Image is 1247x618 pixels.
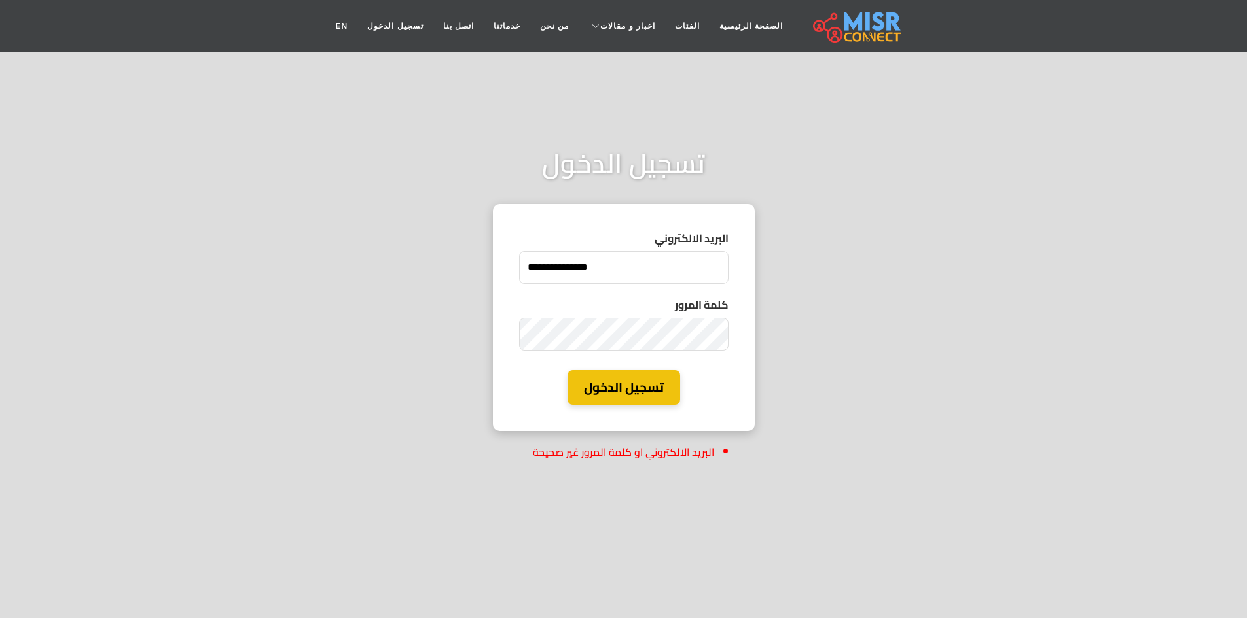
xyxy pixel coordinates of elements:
[519,230,729,246] label: البريد الالكتروني
[600,20,655,32] span: اخبار و مقالات
[542,148,706,179] h2: تسجيل الدخول
[533,444,714,460] li: البريد الالكتروني او كلمة المرور غير صحيحة
[710,14,793,39] a: الصفحة الرئيسية
[665,14,710,39] a: الفئات
[813,10,901,43] img: main.misr_connect
[357,14,433,39] a: تسجيل الدخول
[568,370,680,405] button: تسجيل الدخول
[433,14,484,39] a: اتصل بنا
[579,14,665,39] a: اخبار و مقالات
[326,14,358,39] a: EN
[530,14,579,39] a: من نحن
[484,14,530,39] a: خدماتنا
[519,297,729,313] label: كلمة المرور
